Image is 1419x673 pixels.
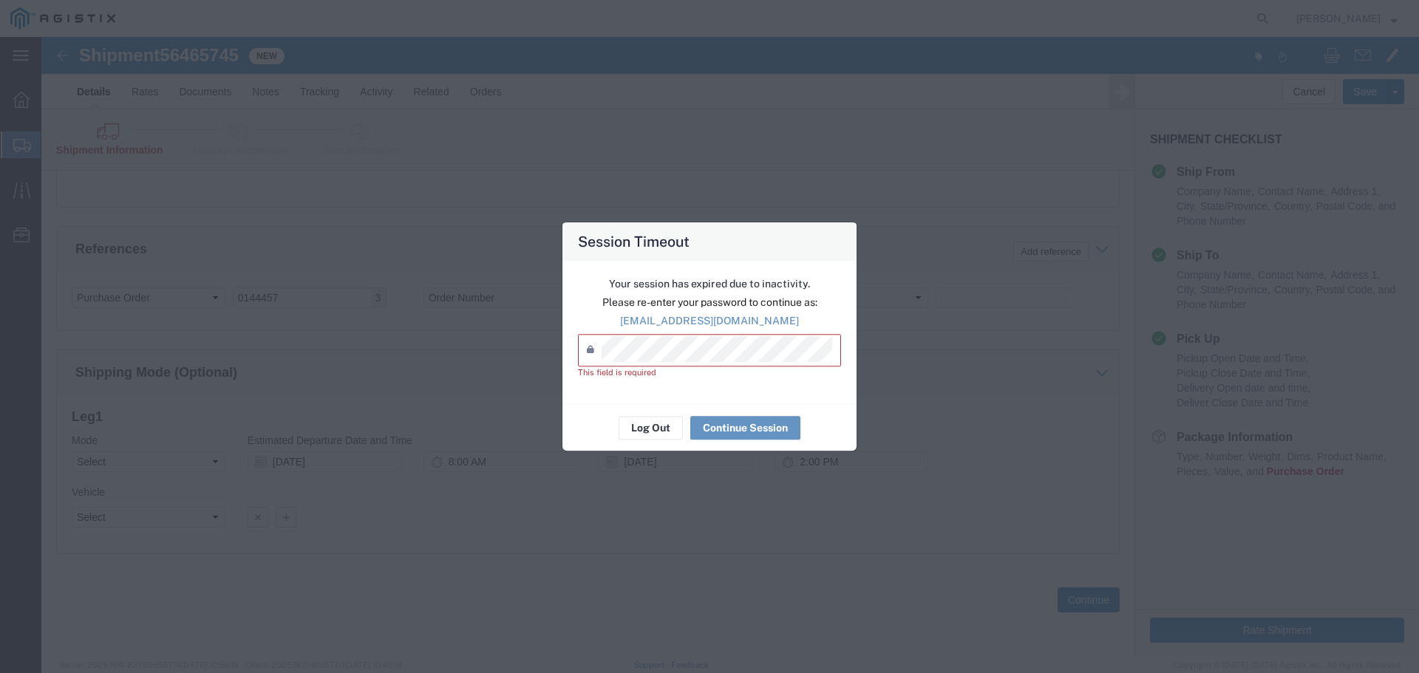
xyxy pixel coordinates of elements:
button: Continue Session [690,416,800,440]
p: [EMAIL_ADDRESS][DOMAIN_NAME] [578,313,841,329]
h4: Session Timeout [578,230,690,252]
button: Log Out [619,416,683,440]
div: This field is required [578,366,841,379]
p: Please re-enter your password to continue as: [578,295,841,310]
p: Your session has expired due to inactivity. [578,276,841,292]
